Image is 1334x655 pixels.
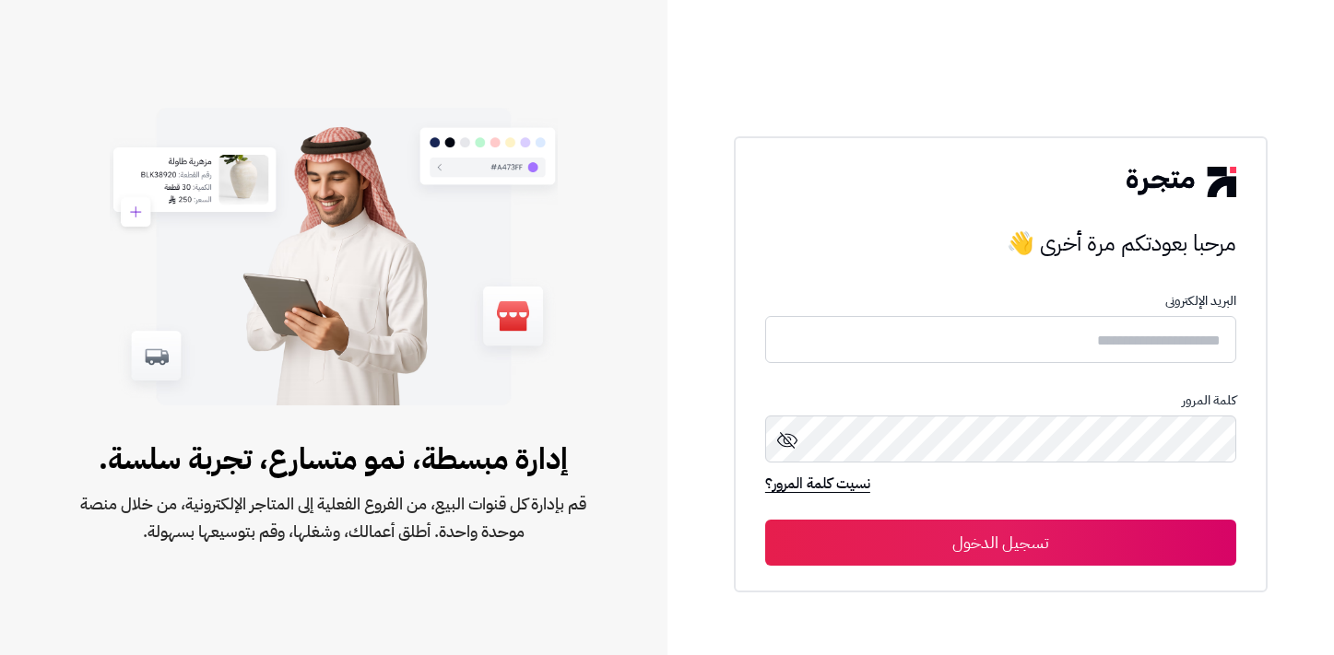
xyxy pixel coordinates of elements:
[765,520,1236,566] button: تسجيل الدخول
[59,490,608,545] span: قم بإدارة كل قنوات البيع، من الفروع الفعلية إلى المتاجر الإلكترونية، من خلال منصة موحدة واحدة. أط...
[765,393,1236,408] p: كلمة المرور
[1127,167,1235,196] img: logo-2.png
[765,225,1236,262] h3: مرحبا بعودتكم مرة أخرى 👋
[59,437,608,481] span: إدارة مبسطة، نمو متسارع، تجربة سلسة.
[765,473,870,498] a: نسيت كلمة المرور؟
[765,294,1236,309] p: البريد الإلكترونى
